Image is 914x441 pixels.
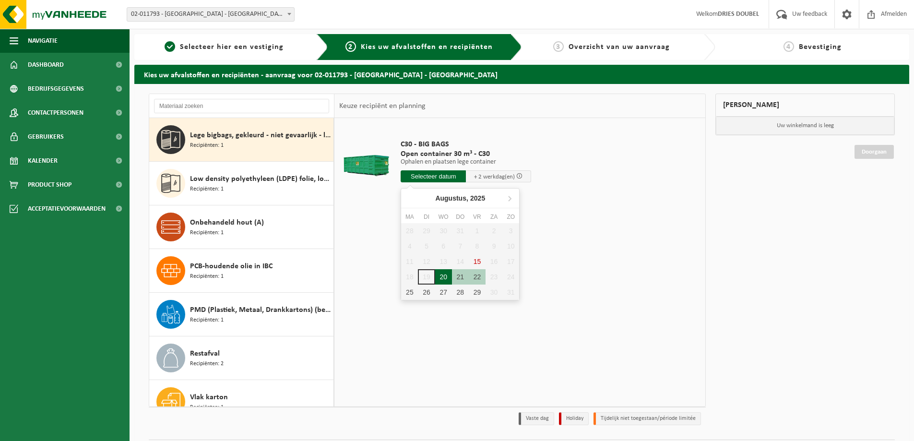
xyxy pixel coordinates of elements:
span: 1 [165,41,175,52]
div: 26 [418,285,435,300]
span: + 2 werkdag(en) [474,174,515,180]
div: 27 [435,285,452,300]
span: Gebruikers [28,125,64,149]
span: Bedrijfsgegevens [28,77,84,101]
span: Restafval [190,348,220,359]
button: PCB-houdende olie in IBC Recipiënten: 1 [149,249,334,293]
span: Recipiënten: 1 [190,403,224,412]
span: Recipiënten: 1 [190,316,224,325]
span: Navigatie [28,29,58,53]
span: 2 [345,41,356,52]
div: [PERSON_NAME] [715,94,895,117]
span: Low density polyethyleen (LDPE) folie, los, naturel [190,173,331,185]
strong: DRIES DOUBEL [718,11,759,18]
li: Vaste dag [519,412,554,425]
div: 29 [469,285,486,300]
span: Overzicht van uw aanvraag [569,43,670,51]
input: Selecteer datum [401,170,466,182]
div: ma [401,212,418,222]
p: Uw winkelmand is leeg [716,117,894,135]
span: Open container 30 m³ - C30 [401,149,531,159]
button: Lege bigbags, gekleurd - niet gevaarlijk - los Recipiënten: 1 [149,118,334,162]
li: Holiday [559,412,589,425]
div: 28 [452,285,469,300]
span: 3 [553,41,564,52]
input: Materiaal zoeken [154,99,329,113]
span: Recipiënten: 1 [190,185,224,194]
span: Kalender [28,149,58,173]
span: Vlak karton [190,392,228,403]
div: 21 [452,269,469,285]
div: di [418,212,435,222]
span: PMD (Plastiek, Metaal, Drankkartons) (bedrijven) [190,304,331,316]
span: Dashboard [28,53,64,77]
span: Recipiënten: 1 [190,141,224,150]
span: Contactpersonen [28,101,83,125]
button: Onbehandeld hout (A) Recipiënten: 1 [149,205,334,249]
button: PMD (Plastiek, Metaal, Drankkartons) (bedrijven) Recipiënten: 1 [149,293,334,336]
button: Restafval Recipiënten: 2 [149,336,334,380]
span: Acceptatievoorwaarden [28,197,106,221]
li: Tijdelijk niet toegestaan/période limitée [594,412,701,425]
h2: Kies uw afvalstoffen en recipiënten - aanvraag voor 02-011793 - [GEOGRAPHIC_DATA] - [GEOGRAPHIC_D... [134,65,909,83]
span: Recipiënten: 2 [190,359,224,369]
span: 02-011793 - PACORINI CENTER - ANTWERPEN [127,8,294,21]
div: do [452,212,469,222]
span: Selecteer hier een vestiging [180,43,284,51]
span: PCB-houdende olie in IBC [190,261,273,272]
span: Onbehandeld hout (A) [190,217,264,228]
div: zo [502,212,519,222]
i: 2025 [470,195,485,202]
span: Bevestiging [799,43,842,51]
p: Ophalen en plaatsen lege container [401,159,531,166]
div: Keuze recipiënt en planning [334,94,430,118]
span: Kies uw afvalstoffen en recipiënten [361,43,493,51]
button: Vlak karton Recipiënten: 1 [149,380,334,424]
span: C30 - BIG BAGS [401,140,531,149]
div: za [486,212,502,222]
div: 25 [401,285,418,300]
span: Recipiënten: 1 [190,272,224,281]
span: Recipiënten: 1 [190,228,224,238]
div: wo [435,212,452,222]
span: 02-011793 - PACORINI CENTER - ANTWERPEN [127,7,295,22]
span: Product Shop [28,173,71,197]
button: Low density polyethyleen (LDPE) folie, los, naturel Recipiënten: 1 [149,162,334,205]
div: 20 [435,269,452,285]
div: Augustus, [431,191,489,206]
span: Lege bigbags, gekleurd - niet gevaarlijk - los [190,130,331,141]
a: Doorgaan [855,145,894,159]
span: 4 [783,41,794,52]
div: 22 [469,269,486,285]
div: vr [469,212,486,222]
a: 1Selecteer hier een vestiging [139,41,309,53]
